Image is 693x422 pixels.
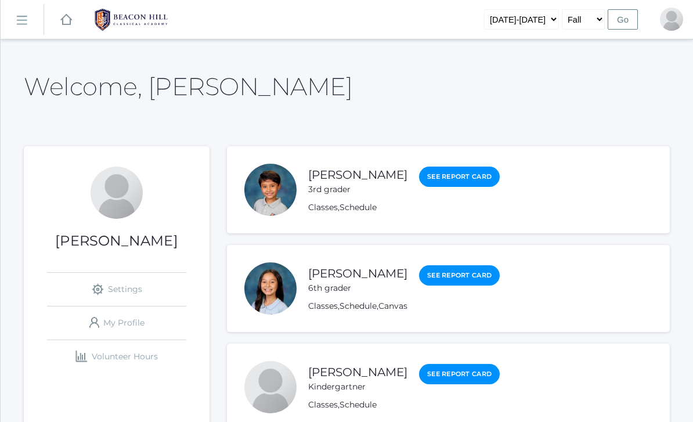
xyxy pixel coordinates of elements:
div: Bradley Zeller [91,167,143,219]
a: Schedule [340,301,377,311]
h1: [PERSON_NAME] [24,233,210,248]
input: Go [608,9,638,30]
div: 3rd grader [308,183,407,196]
a: See Report Card [419,364,500,384]
a: [PERSON_NAME] [308,365,407,379]
a: See Report Card [419,265,500,286]
a: Classes [308,202,338,212]
a: Settings [47,273,186,306]
div: Shem Zeller [244,361,297,413]
a: Schedule [340,202,377,212]
div: Kindergartner [308,381,407,393]
a: Classes [308,301,338,311]
a: Canvas [378,301,407,311]
a: [PERSON_NAME] [308,168,407,182]
a: [PERSON_NAME] [308,266,407,280]
a: Schedule [340,399,377,410]
div: , , [308,300,500,312]
div: Parker Zeller [244,262,297,315]
div: 6th grader [308,282,407,294]
div: , [308,399,500,411]
img: BHCALogos-05-308ed15e86a5a0abce9b8dd61676a3503ac9727e845dece92d48e8588c001991.png [88,5,175,34]
h2: Welcome, [PERSON_NAME] [24,73,352,100]
div: , [308,201,500,214]
a: Classes [308,399,338,410]
a: Volunteer Hours [47,340,186,373]
a: My Profile [47,306,186,340]
div: Owen Zeller [244,164,297,216]
a: See Report Card [419,167,500,187]
div: Bradley Zeller [660,8,683,31]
